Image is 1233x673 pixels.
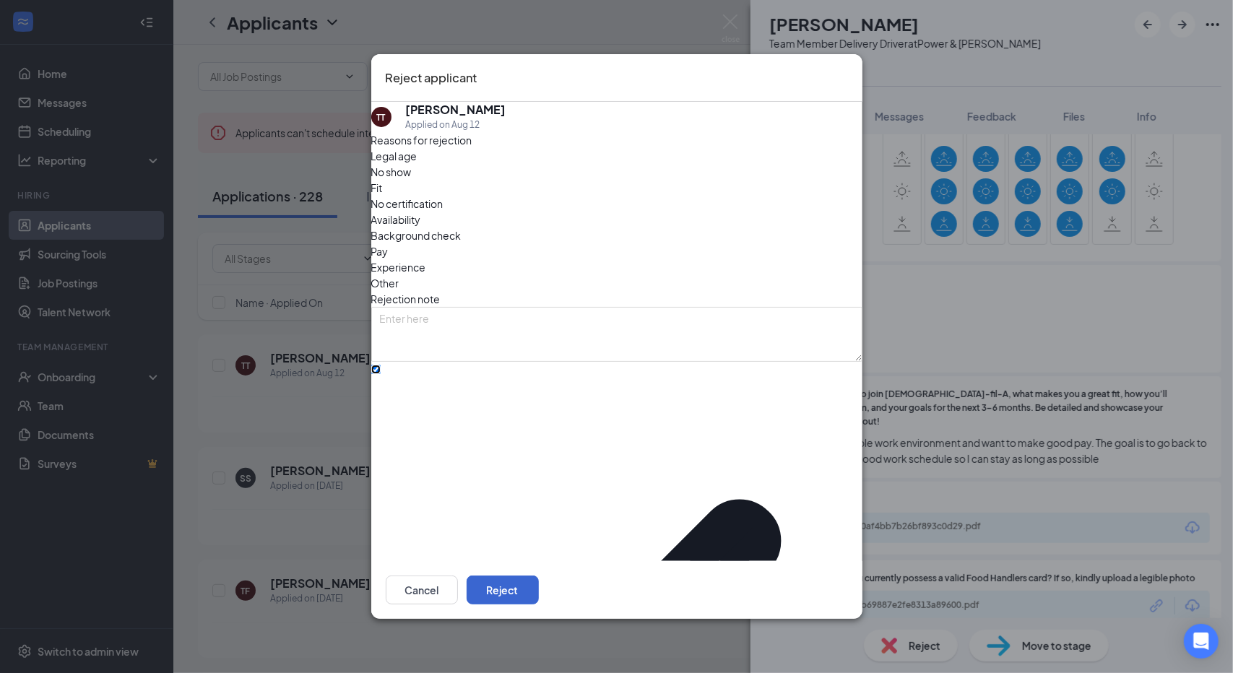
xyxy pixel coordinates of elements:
span: No show [371,164,412,180]
span: Rejection note [371,292,441,305]
span: Reasons for rejection [371,134,472,147]
span: Fit [371,180,383,196]
div: TT [377,111,386,123]
h3: Reject applicant [386,69,477,87]
span: Experience [371,259,426,275]
span: Availability [371,212,421,227]
button: Reject [467,576,539,604]
span: Other [371,275,399,291]
span: Background check [371,227,462,243]
div: Open Intercom Messenger [1184,624,1219,659]
button: Cancel [386,576,458,604]
span: Legal age [371,148,418,164]
span: Pay [371,243,389,259]
span: No certification [371,196,444,212]
h5: [PERSON_NAME] [406,102,506,118]
div: Applied on Aug 12 [406,118,506,132]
